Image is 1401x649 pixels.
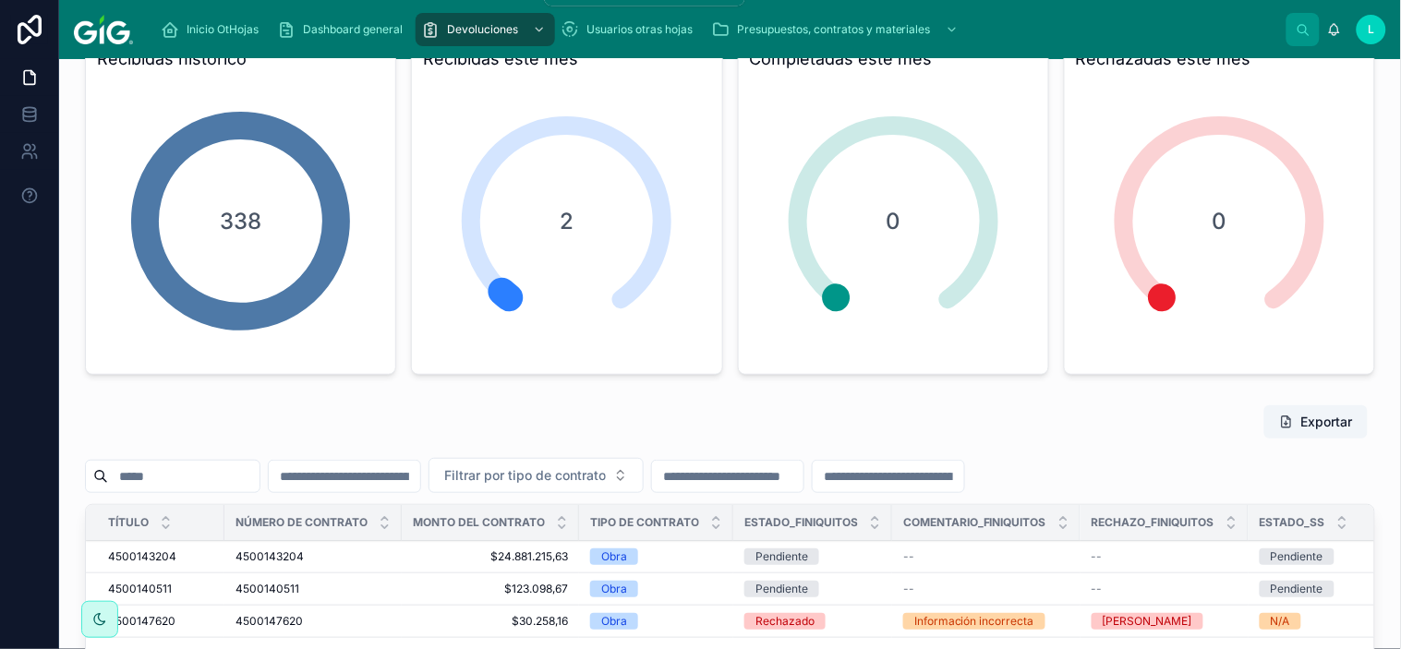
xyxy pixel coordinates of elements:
div: Obra [601,548,627,565]
span: 4500143204 [108,549,176,564]
a: Devoluciones [416,13,555,46]
span: $30.258,16 [413,614,568,629]
span: 4500140511 [108,582,172,596]
h3: Completadas este mes [750,46,1037,72]
span: L [1369,22,1375,37]
div: Información incorrecta [914,613,1034,630]
h3: Recibidas histórico [97,46,384,72]
div: N/A [1271,613,1290,630]
div: Pendiente [1271,581,1323,597]
span: -- [903,582,914,596]
span: Inicio OtHojas [187,22,259,37]
a: Dashboard general [272,13,416,46]
span: Número de contrato [236,515,368,530]
span: -- [1092,582,1103,596]
div: Obra [601,613,627,630]
span: Presupuestos, contratos y materiales [737,22,931,37]
span: -- [1092,549,1103,564]
span: Comentario_finiquitos [903,515,1046,530]
span: Usuarios otras hojas [586,22,693,37]
span: 338 [178,207,304,236]
div: Pendiente [755,581,808,597]
span: Título [108,515,149,530]
div: scrollable content [148,9,1286,50]
div: [PERSON_NAME] [1103,613,1192,630]
span: 0 [830,207,956,236]
span: -- [903,549,914,564]
a: Inicio OtHojas [155,13,272,46]
span: 4500143204 [236,549,304,564]
span: Estado_Finiquitos [744,515,858,530]
button: Select Button [429,458,644,493]
span: Devoluciones [447,22,518,37]
span: 4500147620 [108,614,175,629]
span: 0 [1156,207,1282,236]
div: Obra [601,581,627,597]
span: $24.881.215,63 [413,549,568,564]
div: Rechazado [755,613,815,630]
span: Filtrar por tipo de contrato [444,466,606,485]
a: Presupuestos, contratos y materiales [706,13,968,46]
span: 2 [504,207,630,236]
span: Estado_SS [1260,515,1325,530]
span: 4500140511 [236,582,299,596]
span: Rechazo_Finiquitos [1092,515,1214,530]
h3: Rechazadas este mes [1076,46,1363,72]
button: Exportar [1264,405,1368,439]
div: Pendiente [755,548,808,565]
img: App logo [74,15,133,44]
span: 4500147620 [236,614,303,629]
span: Tipo de contrato [590,515,699,530]
h3: Recibidas este mes [423,46,710,72]
a: Usuarios otras hojas [555,13,706,46]
span: Dashboard general [303,22,403,37]
span: Monto del contrato [413,515,545,530]
span: $123.098,67 [413,582,568,596]
div: Pendiente [1271,548,1323,565]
